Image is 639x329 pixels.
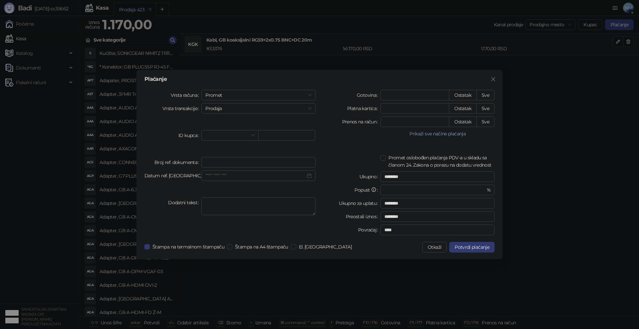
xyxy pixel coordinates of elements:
label: Ukupno za uplatu [339,198,380,209]
input: Broj ref. dokumenta [201,157,316,168]
div: Plaćanje [144,77,495,82]
button: Ostatak [449,90,477,100]
span: Promet oslobođen plaćanja PDV-a u skladu sa članom 24. Zakona o porezu na dodatu vrednost [386,154,495,169]
button: Potvrdi plaćanje [449,242,495,252]
button: Close [488,74,499,84]
label: Broj ref. dokumenta [154,157,201,168]
span: Prodaja [205,103,312,113]
span: Štampa na termalnom štampaču [150,243,227,250]
span: close [491,77,496,82]
textarea: Dodatni tekst [201,197,316,215]
span: El. [GEOGRAPHIC_DATA] [296,243,355,250]
label: Vrsta transakcije [162,103,202,114]
button: Sve [476,90,495,100]
label: Ukupno [359,171,381,182]
label: Platna kartica [347,103,380,114]
button: Otkaži [422,242,447,252]
label: Vrsta računa [171,90,202,100]
button: Ostatak [449,116,477,127]
label: Popust [354,185,380,195]
button: Sve [476,103,495,114]
label: ID kupca [178,130,201,141]
button: Sve [476,116,495,127]
input: Datum ref. dokum. [205,172,306,179]
span: Štampa na A4 štampaču [232,243,291,250]
label: Preostali iznos [346,211,381,222]
button: Ostatak [449,103,477,114]
label: Gotovina [357,90,380,100]
label: Prenos na račun [342,116,381,127]
span: Potvrdi plaćanje [455,244,489,250]
span: Promet [205,90,312,100]
label: Povraćaj [358,225,380,235]
label: Datum ref. dokum. [144,170,201,181]
span: Zatvori [488,77,499,82]
label: Dodatni tekst [168,197,201,208]
button: Prikaži sve načine plaćanja [380,130,495,138]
